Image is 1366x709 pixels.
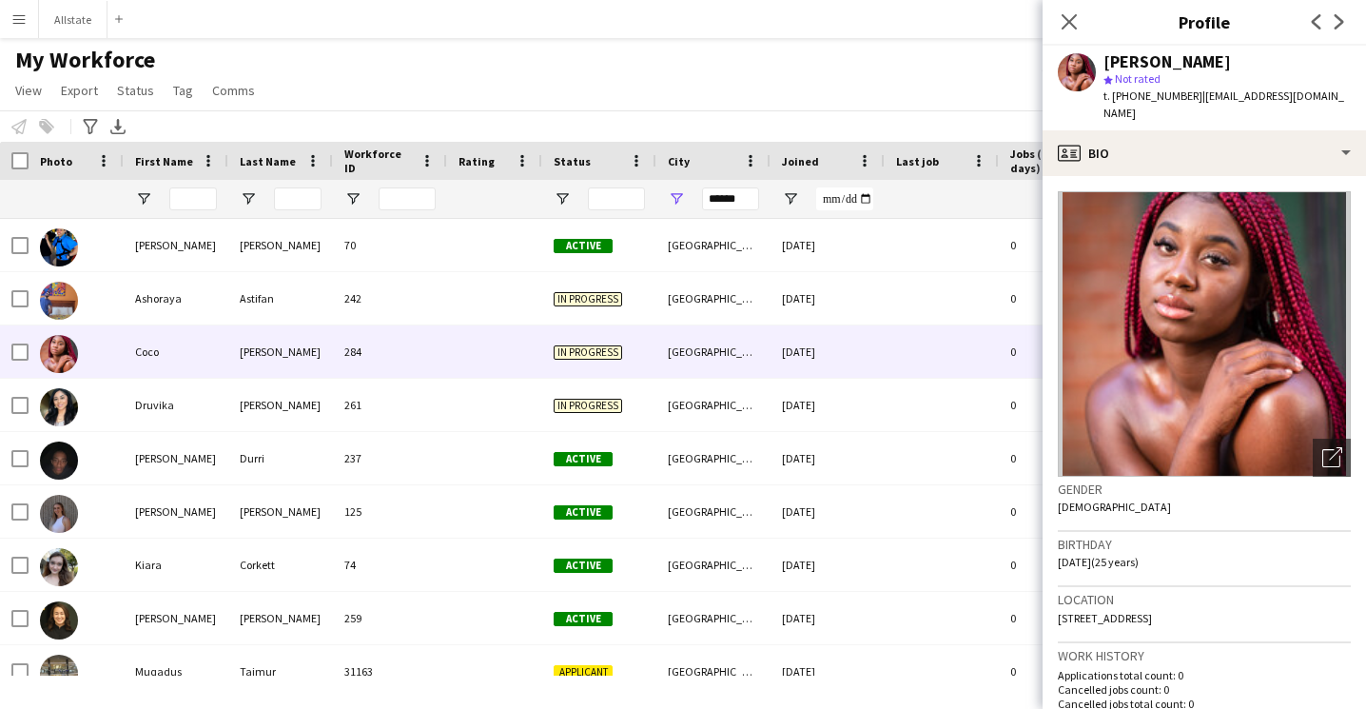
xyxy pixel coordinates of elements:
div: [DATE] [771,219,885,271]
div: [GEOGRAPHIC_DATA] [656,645,771,698]
img: Druvika Patel [40,388,78,426]
div: Bio [1043,130,1366,176]
img: Coco Juwley [40,335,78,373]
span: In progress [554,399,622,413]
button: Open Filter Menu [344,190,361,207]
input: City Filter Input [702,187,759,210]
div: Astifan [228,272,333,325]
a: Status [109,78,162,103]
div: 259 [333,592,447,644]
div: Durri [228,432,333,484]
img: Ibrahim Durri [40,442,78,480]
div: Kiara [124,539,228,591]
span: Active [554,612,613,626]
div: [GEOGRAPHIC_DATA] [656,272,771,325]
img: Crew avatar or photo [1058,191,1351,477]
span: View [15,82,42,99]
div: [DATE] [771,325,885,378]
h3: Gender [1058,481,1351,498]
div: [PERSON_NAME] [228,219,333,271]
app-action-btn: Export XLSX [107,115,129,138]
span: [DEMOGRAPHIC_DATA] [1058,500,1171,514]
div: 0 [999,539,1122,591]
div: [GEOGRAPHIC_DATA] [656,219,771,271]
p: Cancelled jobs count: 0 [1058,682,1351,697]
div: Open photos pop-in [1313,439,1351,477]
button: Open Filter Menu [782,190,799,207]
button: Allstate [39,1,107,38]
span: In progress [554,345,622,360]
a: Tag [166,78,201,103]
span: Comms [212,82,255,99]
div: [PERSON_NAME] [228,325,333,378]
div: 237 [333,432,447,484]
span: Active [554,239,613,253]
span: [DATE] (25 years) [1058,555,1139,569]
img: Kiara Corkett [40,548,78,586]
div: 31163 [333,645,447,698]
span: t. [PHONE_NUMBER] [1103,89,1202,103]
a: Export [53,78,106,103]
div: 0 [999,432,1122,484]
div: [GEOGRAPHIC_DATA] [656,379,771,431]
input: First Name Filter Input [169,187,217,210]
span: Last job [896,154,939,168]
span: Export [61,82,98,99]
span: [STREET_ADDRESS] [1058,611,1152,625]
div: 261 [333,379,447,431]
img: Alex Tsang [40,228,78,266]
div: [GEOGRAPHIC_DATA] [656,592,771,644]
div: [PERSON_NAME] [124,485,228,538]
span: Jobs (last 90 days) [1010,147,1088,175]
div: [DATE] [771,272,885,325]
span: Photo [40,154,72,168]
div: [GEOGRAPHIC_DATA] [656,485,771,538]
a: Comms [205,78,263,103]
span: Active [554,505,613,520]
div: [DATE] [771,592,885,644]
div: [DATE] [771,485,885,538]
div: [DATE] [771,432,885,484]
span: First Name [135,154,193,168]
div: 125 [333,485,447,538]
div: 74 [333,539,447,591]
span: In progress [554,292,622,306]
button: Open Filter Menu [135,190,152,207]
div: [PERSON_NAME] [1103,53,1231,70]
div: [GEOGRAPHIC_DATA] [656,432,771,484]
span: | [EMAIL_ADDRESS][DOMAIN_NAME] [1103,89,1344,120]
img: Kiana Sieg [40,495,78,533]
span: Active [554,452,613,466]
span: Status [554,154,591,168]
div: 0 [999,592,1122,644]
app-action-btn: Advanced filters [79,115,102,138]
div: [GEOGRAPHIC_DATA] [656,325,771,378]
h3: Work history [1058,647,1351,664]
span: Last Name [240,154,296,168]
div: 284 [333,325,447,378]
div: [PERSON_NAME] [228,379,333,431]
button: Open Filter Menu [668,190,685,207]
div: Taimur [228,645,333,698]
span: Status [117,82,154,99]
div: [PERSON_NAME] [228,485,333,538]
div: [PERSON_NAME] [124,219,228,271]
span: Applicant [554,665,613,679]
div: [PERSON_NAME] [124,592,228,644]
span: Active [554,559,613,573]
div: Muqadus [124,645,228,698]
div: 0 [999,379,1122,431]
div: 0 [999,219,1122,271]
div: 70 [333,219,447,271]
span: My Workforce [15,46,155,74]
input: Last Name Filter Input [274,187,322,210]
button: Open Filter Menu [554,190,571,207]
input: Workforce ID Filter Input [379,187,436,210]
div: 0 [999,485,1122,538]
span: Joined [782,154,819,168]
span: Tag [173,82,193,99]
img: Ashoraya Astifan [40,282,78,320]
div: 0 [999,272,1122,325]
div: [DATE] [771,645,885,698]
div: Coco [124,325,228,378]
